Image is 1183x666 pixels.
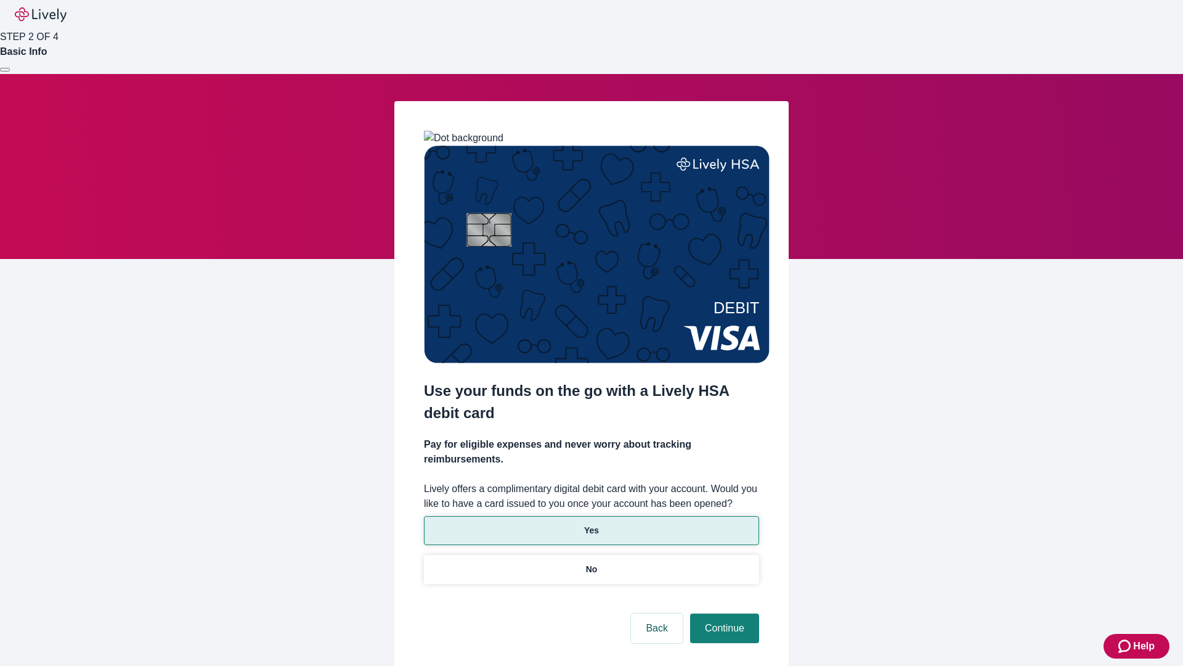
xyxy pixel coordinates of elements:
[424,516,759,545] button: Yes
[424,380,759,424] h2: Use your funds on the go with a Lively HSA debit card
[424,131,503,146] img: Dot background
[424,146,770,363] img: Debit card
[1133,639,1155,654] span: Help
[586,563,598,576] p: No
[584,524,599,537] p: Yes
[690,614,759,643] button: Continue
[1118,639,1133,654] svg: Zendesk support icon
[1104,634,1169,659] button: Zendesk support iconHelp
[424,555,759,584] button: No
[424,482,759,511] label: Lively offers a complimentary digital debit card with your account. Would you like to have a card...
[424,437,759,467] h4: Pay for eligible expenses and never worry about tracking reimbursements.
[631,614,683,643] button: Back
[15,7,67,22] img: Lively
